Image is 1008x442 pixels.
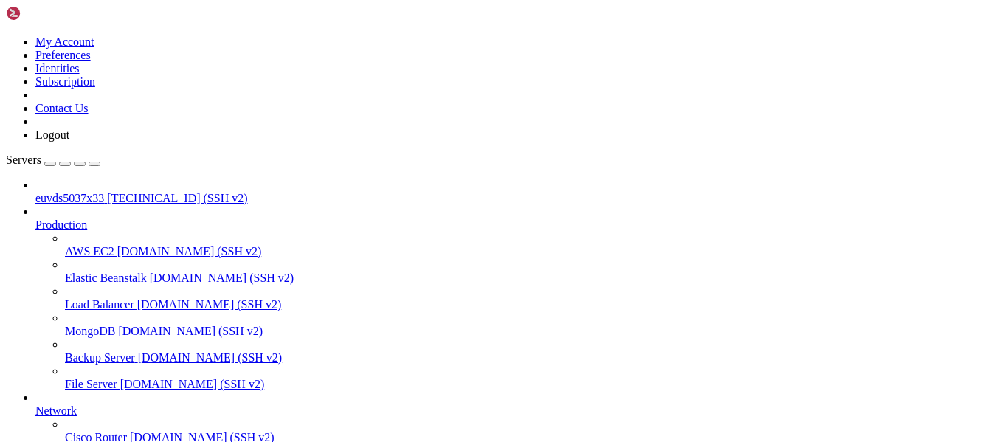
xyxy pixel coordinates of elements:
a: Production [35,218,1002,232]
li: Production [35,205,1002,391]
span: [DOMAIN_NAME] (SSH v2) [118,325,263,337]
li: euvds5037x33 [TECHNICAL_ID] (SSH v2) [35,179,1002,205]
span: Backup Server [65,351,135,364]
span: File Server [65,378,117,390]
span: Production [35,218,87,231]
a: Servers [6,153,100,166]
span: MongoDB [65,325,115,337]
li: MongoDB [DOMAIN_NAME] (SSH v2) [65,311,1002,338]
a: Identities [35,62,80,75]
a: euvds5037x33 [TECHNICAL_ID] (SSH v2) [35,192,1002,205]
span: euvds5037x33 [35,192,104,204]
a: AWS EC2 [DOMAIN_NAME] (SSH v2) [65,245,1002,258]
a: Elastic Beanstalk [DOMAIN_NAME] (SSH v2) [65,272,1002,285]
span: [DOMAIN_NAME] (SSH v2) [150,272,294,284]
a: MongoDB [DOMAIN_NAME] (SSH v2) [65,325,1002,338]
li: File Server [DOMAIN_NAME] (SSH v2) [65,365,1002,391]
a: Network [35,404,1002,418]
li: Elastic Beanstalk [DOMAIN_NAME] (SSH v2) [65,258,1002,285]
span: [DOMAIN_NAME] (SSH v2) [137,298,282,311]
a: File Server [DOMAIN_NAME] (SSH v2) [65,378,1002,391]
a: Subscription [35,75,95,88]
span: [DOMAIN_NAME] (SSH v2) [138,351,283,364]
span: [DOMAIN_NAME] (SSH v2) [120,378,265,390]
a: Preferences [35,49,91,61]
span: [TECHNICAL_ID] (SSH v2) [107,192,247,204]
span: AWS EC2 [65,245,114,258]
a: My Account [35,35,94,48]
img: Shellngn [6,6,91,21]
span: [DOMAIN_NAME] (SSH v2) [117,245,262,258]
li: Load Balancer [DOMAIN_NAME] (SSH v2) [65,285,1002,311]
span: Network [35,404,77,417]
a: Contact Us [35,102,89,114]
li: Backup Server [DOMAIN_NAME] (SSH v2) [65,338,1002,365]
li: AWS EC2 [DOMAIN_NAME] (SSH v2) [65,232,1002,258]
a: Logout [35,128,69,141]
a: Backup Server [DOMAIN_NAME] (SSH v2) [65,351,1002,365]
a: Load Balancer [DOMAIN_NAME] (SSH v2) [65,298,1002,311]
span: Elastic Beanstalk [65,272,147,284]
span: Servers [6,153,41,166]
span: Load Balancer [65,298,134,311]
